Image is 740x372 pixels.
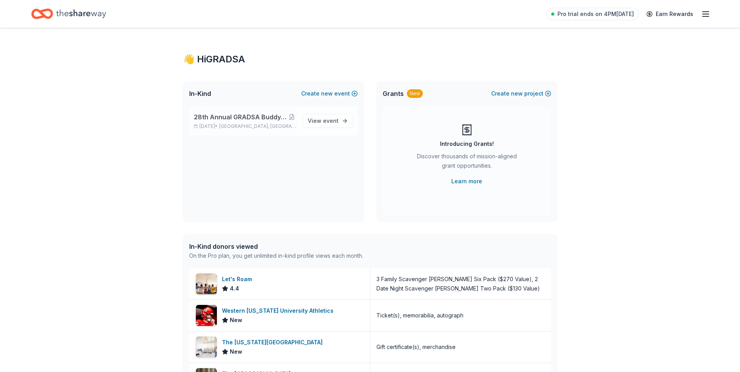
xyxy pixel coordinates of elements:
[230,347,242,356] span: New
[303,114,353,128] a: View event
[196,273,217,294] img: Image for Let's Roam
[323,117,339,124] span: event
[547,8,639,20] a: Pro trial ends on 4PM[DATE]
[321,89,333,98] span: new
[301,89,358,98] button: Createnewevent
[642,7,698,21] a: Earn Rewards
[222,306,337,315] div: Western [US_STATE] University Athletics
[376,275,545,293] div: 3 Family Scavenger [PERSON_NAME] Six Pack ($270 Value), 2 Date Night Scavenger [PERSON_NAME] Two ...
[230,315,242,325] span: New
[183,53,557,66] div: 👋 Hi GRADSA
[230,284,239,293] span: 4.4
[189,242,363,251] div: In-Kind donors viewed
[414,152,520,174] div: Discover thousands of mission-aligned grant opportunities.
[491,89,551,98] button: Createnewproject
[308,116,339,126] span: View
[451,177,482,186] a: Learn more
[440,139,494,149] div: Introducing Grants!
[376,342,456,352] div: Gift certificate(s), merchandise
[376,311,463,320] div: Ticket(s), memorabilia, autograph
[194,123,296,129] p: [DATE] •
[219,123,296,129] span: [GEOGRAPHIC_DATA], [GEOGRAPHIC_DATA]
[189,89,211,98] span: In-Kind
[557,9,634,19] span: Pro trial ends on 4PM[DATE]
[31,5,106,23] a: Home
[407,89,423,98] div: New
[189,251,363,260] div: On the Pro plan, you get unlimited in-kind profile views each month.
[194,112,287,122] span: 28th Annual GRADSA Buddy Walk/5K & Silent Auction
[196,305,217,326] img: Image for Western Kentucky University Athletics
[511,89,523,98] span: new
[222,338,326,347] div: The [US_STATE][GEOGRAPHIC_DATA]
[222,275,255,284] div: Let's Roam
[383,89,404,98] span: Grants
[196,337,217,358] img: Image for The Kentucky Castle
